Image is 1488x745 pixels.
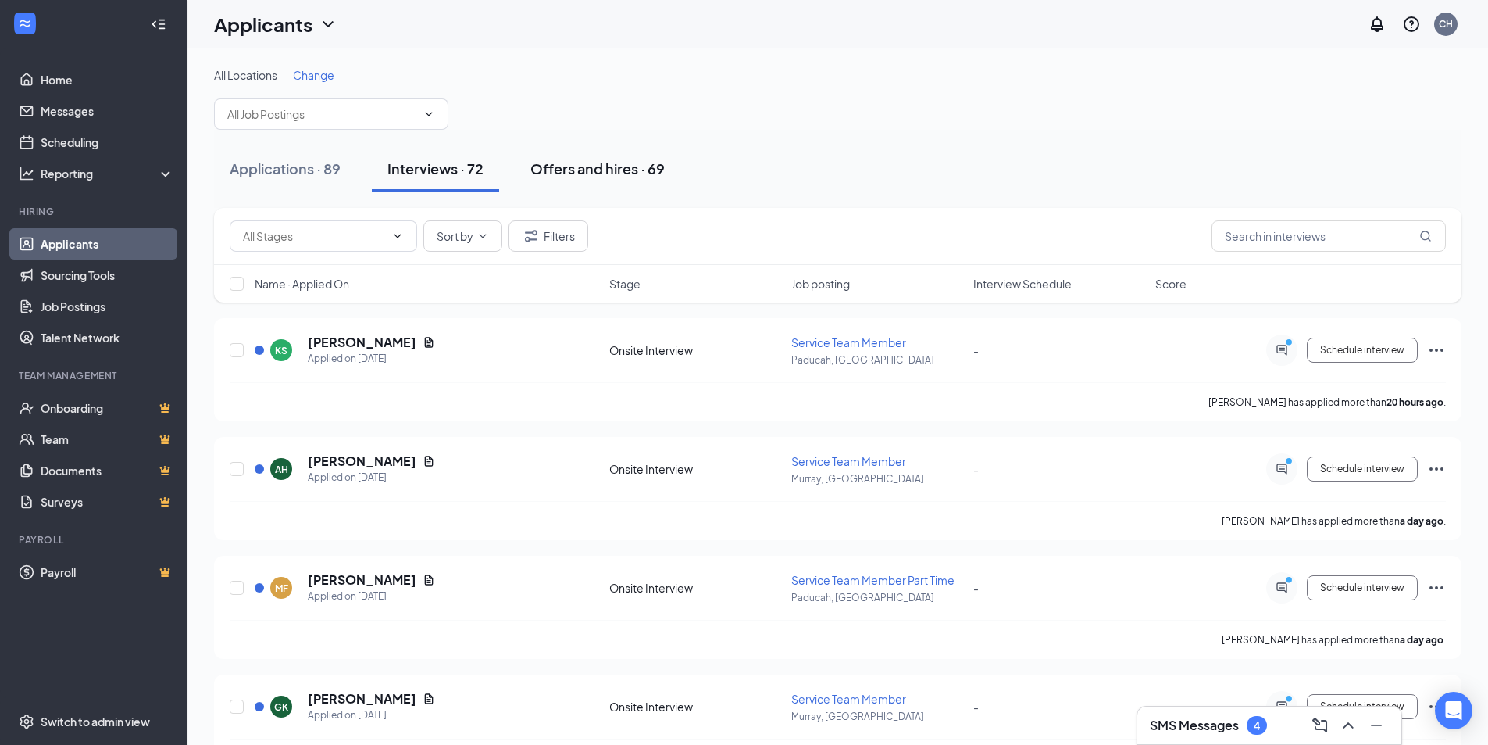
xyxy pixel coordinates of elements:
[41,557,174,588] a: PayrollCrown
[476,230,489,242] svg: ChevronDown
[275,344,287,357] div: KS
[1307,457,1418,482] button: Schedule interview
[41,166,175,181] div: Reporting
[1336,713,1361,738] button: ChevronUp
[41,714,150,729] div: Switch to admin view
[41,127,174,158] a: Scheduling
[19,533,171,546] div: Payroll
[1320,464,1404,475] span: Schedule interview
[1272,700,1291,713] svg: ActiveChat
[391,230,404,242] svg: ChevronDown
[1439,17,1453,30] div: CH
[609,461,782,477] div: Onsite Interview
[1282,575,1301,588] svg: PrimaryDot
[1282,694,1301,707] svg: PrimaryDot
[41,424,174,455] a: TeamCrown
[508,220,588,252] button: Filter Filters
[1222,633,1446,647] p: [PERSON_NAME] has applied more than .
[308,589,435,604] div: Applied on [DATE]
[1386,396,1443,408] b: 20 hours ago
[1272,582,1291,594] svg: ActiveChat
[214,68,277,82] span: All Locations
[522,227,541,245] svg: Filter
[791,573,955,587] span: Service Team Member Part Time
[973,462,979,476] span: -
[151,16,166,32] svg: Collapse
[255,276,349,292] span: Name · Applied On
[41,322,174,353] a: Talent Network
[227,106,416,123] input: All Job Postings
[423,693,435,705] svg: Document
[308,571,416,589] h5: [PERSON_NAME]
[1419,230,1432,242] svg: MagnifyingGlass
[1320,701,1404,712] span: Schedule interview
[1222,514,1446,528] p: [PERSON_NAME] has applied more than .
[1427,341,1446,360] svg: Ellipses
[1272,463,1291,475] svg: ActiveChat
[230,159,341,178] div: Applications · 89
[41,228,174,260] a: Applicants
[609,342,782,358] div: Onsite Interview
[1155,276,1186,292] span: Score
[609,276,641,292] span: Stage
[1400,634,1443,646] b: a day ago
[19,369,171,382] div: Team Management
[423,108,435,120] svg: ChevronDown
[17,16,33,31] svg: WorkstreamLogo
[1364,713,1389,738] button: Minimize
[275,463,288,476] div: AH
[1307,338,1418,363] button: Schedule interview
[791,276,850,292] span: Job posting
[1435,692,1472,729] div: Open Intercom Messenger
[308,351,435,367] div: Applied on [DATE]
[791,353,964,367] p: Paducah, [GEOGRAPHIC_DATA]
[1320,582,1404,593] span: Schedule interview
[423,574,435,586] svg: Document
[41,95,174,127] a: Messages
[1150,717,1239,734] h3: SMS Messages
[791,472,964,485] p: Murray, [GEOGRAPHIC_DATA]
[437,231,473,242] span: Sort by
[423,220,502,252] button: Sort byChevronDown
[973,276,1072,292] span: Interview Schedule
[319,15,337,34] svg: ChevronDown
[973,700,979,714] span: -
[609,699,782,715] div: Onsite Interview
[1208,396,1446,409] p: [PERSON_NAME] has applied more than .
[41,455,174,486] a: DocumentsCrown
[973,343,979,357] span: -
[423,336,435,349] svg: Document
[19,166,34,181] svg: Analysis
[308,707,435,723] div: Applied on [DATE]
[530,159,665,178] div: Offers and hires · 69
[41,486,174,518] a: SurveysCrown
[1211,220,1446,252] input: Search in interviews
[1307,694,1418,719] button: Schedule interview
[275,582,288,595] div: MF
[308,690,416,707] h5: [PERSON_NAME]
[274,700,288,714] div: GK
[41,260,174,291] a: Sourcing Tools
[308,470,435,485] div: Applied on [DATE]
[791,692,906,706] span: Service Team Member
[1282,338,1301,350] svg: PrimaryDot
[243,227,385,245] input: All Stages
[1427,697,1446,716] svg: Ellipses
[1339,716,1358,735] svg: ChevronUp
[423,455,435,467] svg: Document
[1254,719,1260,732] div: 4
[791,454,906,468] span: Service Team Member
[308,453,416,470] h5: [PERSON_NAME]
[973,581,979,595] span: -
[1368,15,1386,34] svg: Notifications
[387,159,484,178] div: Interviews · 72
[19,714,34,729] svg: Settings
[1427,578,1446,597] svg: Ellipses
[19,205,171,218] div: Hiring
[1402,15,1421,34] svg: QuestionInfo
[1308,713,1333,738] button: ComposeMessage
[791,335,906,349] span: Service Team Member
[791,591,964,604] p: Paducah, [GEOGRAPHIC_DATA]
[1307,575,1418,600] button: Schedule interview
[1272,344,1291,356] svg: ActiveChat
